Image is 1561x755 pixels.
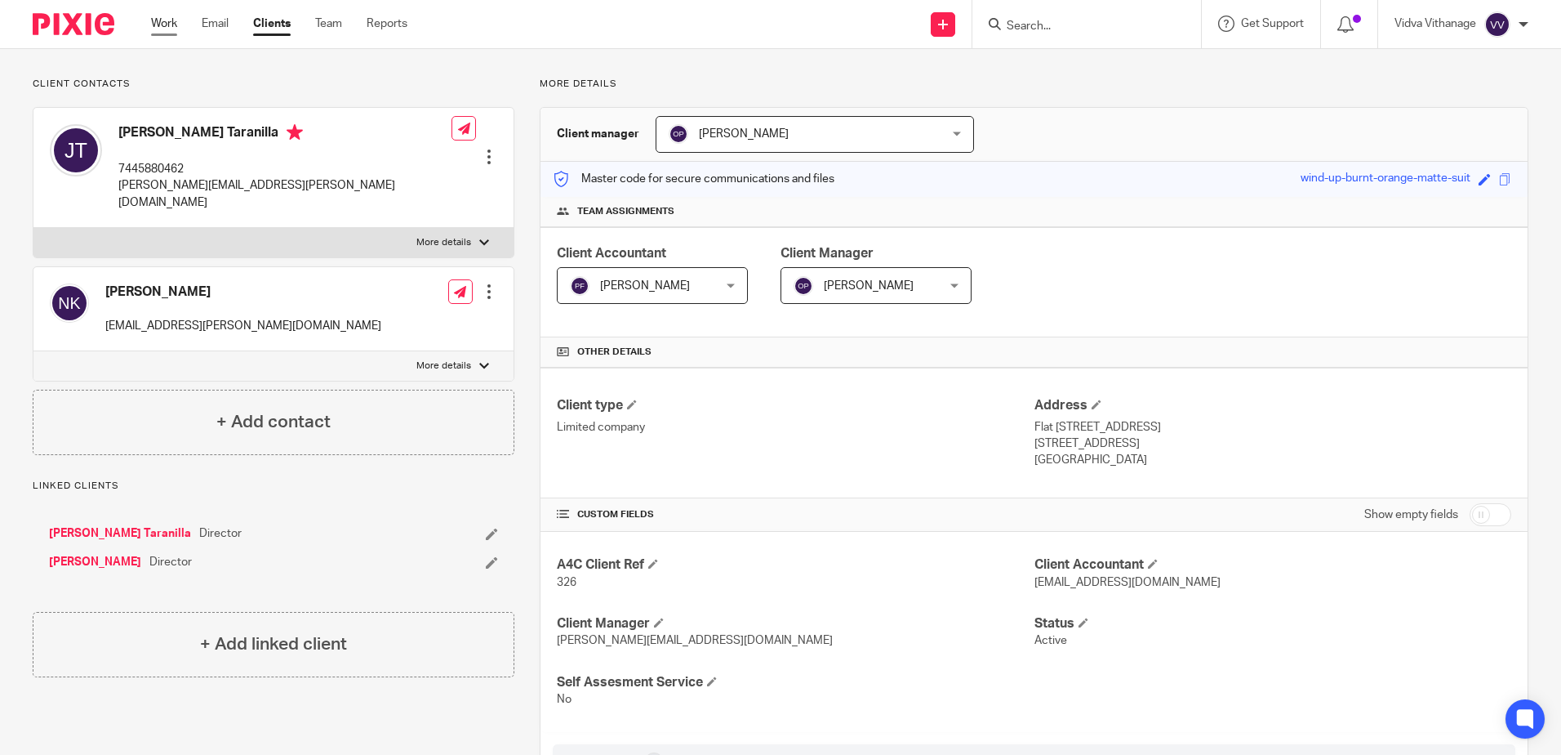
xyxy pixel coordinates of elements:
p: More details [416,236,471,249]
p: [STREET_ADDRESS] [1034,436,1511,452]
p: Vidva Vithanage [1394,16,1476,32]
img: svg%3E [669,124,688,144]
p: More details [540,78,1528,91]
span: [EMAIL_ADDRESS][DOMAIN_NAME] [1034,577,1221,588]
span: [PERSON_NAME][EMAIL_ADDRESS][DOMAIN_NAME] [557,635,833,646]
img: svg%3E [794,276,813,296]
h4: [PERSON_NAME] [105,284,381,301]
span: Other details [577,346,652,359]
span: [PERSON_NAME] [600,280,690,292]
a: Clients [253,16,291,32]
a: Work [151,16,177,32]
span: Get Support [1241,18,1304,29]
h4: Self Assesment Service [557,674,1034,691]
h4: A4C Client Ref [557,556,1034,574]
h4: Status [1034,615,1511,632]
input: Search [1005,20,1152,34]
span: Director [149,554,192,570]
h4: CUSTOM FIELDS [557,508,1034,521]
img: Pixie [33,13,114,35]
img: svg%3E [50,284,89,323]
h4: [PERSON_NAME] Taranilla [118,124,451,145]
h4: + Add contact [216,409,331,435]
span: [PERSON_NAME] [699,128,789,140]
h4: Client Manager [557,615,1034,632]
img: svg%3E [1484,11,1510,38]
span: [PERSON_NAME] [824,280,914,292]
h4: + Add linked client [200,632,347,657]
a: [PERSON_NAME] Taranilla [49,525,191,542]
p: Master code for secure communications and files [553,171,834,187]
p: Linked clients [33,480,514,493]
h4: Address [1034,397,1511,414]
a: Team [315,16,342,32]
h4: Client Accountant [1034,556,1511,574]
p: [GEOGRAPHIC_DATA] [1034,452,1511,468]
p: [EMAIL_ADDRESS][PERSON_NAME][DOMAIN_NAME] [105,318,381,334]
a: [PERSON_NAME] [49,554,141,570]
img: svg%3E [570,276,589,296]
p: [PERSON_NAME][EMAIL_ADDRESS][PERSON_NAME][DOMAIN_NAME] [118,177,451,211]
h4: Client type [557,397,1034,414]
a: Email [202,16,229,32]
label: Show empty fields [1364,507,1458,523]
span: Client Manager [780,247,874,260]
p: More details [416,360,471,373]
i: Primary [287,124,303,141]
span: Team assignments [577,205,674,218]
p: Limited company [557,419,1034,436]
a: Reports [367,16,407,32]
p: Client contacts [33,78,514,91]
p: Flat [STREET_ADDRESS] [1034,419,1511,436]
p: 7445880462 [118,161,451,177]
span: Director [199,525,242,542]
h3: Client manager [557,126,639,142]
img: svg%3E [50,124,102,176]
span: 326 [557,577,576,588]
span: Client Accountant [557,247,666,260]
span: No [557,694,571,705]
span: Active [1034,635,1067,646]
div: wind-up-burnt-orange-matte-suit [1301,170,1470,189]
